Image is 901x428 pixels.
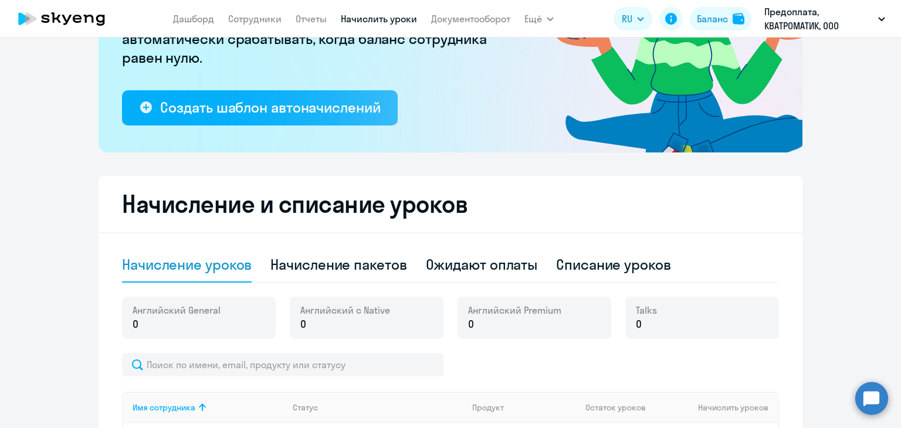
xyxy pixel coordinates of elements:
[160,98,380,117] div: Создать шаблон автоначислений
[300,317,306,332] span: 0
[472,402,504,413] div: Продукт
[133,317,138,332] span: 0
[228,13,282,25] a: Сотрудники
[133,402,195,413] div: Имя сотрудника
[524,7,554,30] button: Ещё
[431,13,510,25] a: Документооборот
[270,255,407,274] div: Начисление пакетов
[697,12,728,26] div: Баланс
[690,7,751,30] button: Балансbalance
[293,402,463,413] div: Статус
[585,402,658,413] div: Остаток уроков
[133,402,283,413] div: Имя сотрудника
[636,304,657,317] span: Talks
[585,402,646,413] span: Остаток уроков
[133,304,221,317] span: Английский General
[426,255,538,274] div: Ожидают оплаты
[341,13,417,25] a: Начислить уроки
[122,190,779,218] h2: Начисление и списание уроков
[622,12,632,26] span: RU
[764,5,873,33] p: Предоплата, КВАТРОМАТИК, ООО
[122,90,398,125] button: Создать шаблон автоначислений
[300,304,390,317] span: Английский с Native
[468,304,561,317] span: Английский Premium
[556,255,671,274] div: Списание уроков
[614,7,652,30] button: RU
[658,392,778,423] th: Начислить уроков
[524,12,542,26] span: Ещё
[122,353,443,376] input: Поиск по имени, email, продукту или статусу
[758,5,891,33] button: Предоплата, КВАТРОМАТИК, ООО
[293,402,318,413] div: Статус
[122,255,252,274] div: Начисление уроков
[173,13,214,25] a: Дашборд
[468,317,474,332] span: 0
[636,317,642,332] span: 0
[296,13,327,25] a: Отчеты
[472,402,577,413] div: Продукт
[733,13,744,25] img: balance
